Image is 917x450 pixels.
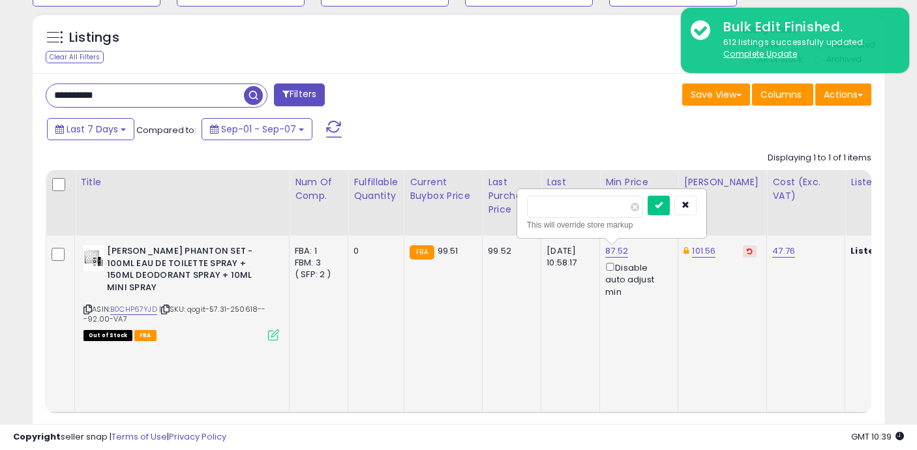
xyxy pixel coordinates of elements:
b: [PERSON_NAME] PHANTON SET - 100ML EAU DE TOILETTE SPRAY + 150ML DEODORANT SPRAY + 10ML MINI SPRAY [107,245,265,297]
span: All listings that are currently out of stock and unavailable for purchase on Amazon [83,330,132,341]
div: FBM: 3 [295,257,338,269]
a: 101.56 [692,245,715,258]
span: Last 7 Days [67,123,118,136]
h5: Listings [69,29,119,47]
div: Cost (Exc. VAT) [772,175,839,203]
a: 47.76 [772,245,795,258]
div: Min Price [605,175,672,189]
img: 51nI3CpaAWL._SL40_.jpg [83,245,104,271]
div: Displaying 1 to 1 of 1 items [768,152,871,164]
div: This will override store markup [527,218,697,232]
b: Listed Price: [850,245,910,257]
button: Columns [752,83,813,106]
span: 2025-09-15 10:39 GMT [851,430,904,443]
strong: Copyright [13,430,61,443]
div: 612 listings successfully updated. [714,37,899,61]
button: Filters [274,83,325,106]
div: Last Purchase Date (GMT) [547,175,594,230]
div: [DATE] 10:58:17 [547,245,590,269]
div: 0 [353,245,394,257]
div: Title [80,175,284,189]
div: 99.52 [488,245,531,257]
div: Num of Comp. [295,175,342,203]
span: Columns [760,88,802,101]
span: FBA [134,330,157,341]
div: Disable auto adjust min [605,260,668,298]
span: 99.51 [438,245,458,257]
small: FBA [410,245,434,260]
div: Current Buybox Price [410,175,477,203]
button: Sep-01 - Sep-07 [202,118,312,140]
div: Fulfillable Quantity [353,175,398,203]
a: B0CHP67YJD [110,304,157,315]
div: Last Purchase Price [488,175,535,217]
div: seller snap | | [13,431,226,443]
button: Actions [815,83,871,106]
div: Clear All Filters [46,51,104,63]
div: ( SFP: 2 ) [295,269,338,280]
a: Terms of Use [112,430,167,443]
a: 87.52 [605,245,628,258]
u: Complete Update [723,48,797,59]
span: Compared to: [136,124,196,136]
div: ASIN: [83,245,279,339]
a: Privacy Policy [169,430,226,443]
span: | SKU: qogit-57.31-250618---92.00-VA7 [83,304,266,323]
button: Last 7 Days [47,118,134,140]
span: Sep-01 - Sep-07 [221,123,296,136]
button: Save View [682,83,750,106]
div: FBA: 1 [295,245,338,257]
div: Bulk Edit Finished. [714,18,899,37]
div: [PERSON_NAME] [684,175,761,189]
